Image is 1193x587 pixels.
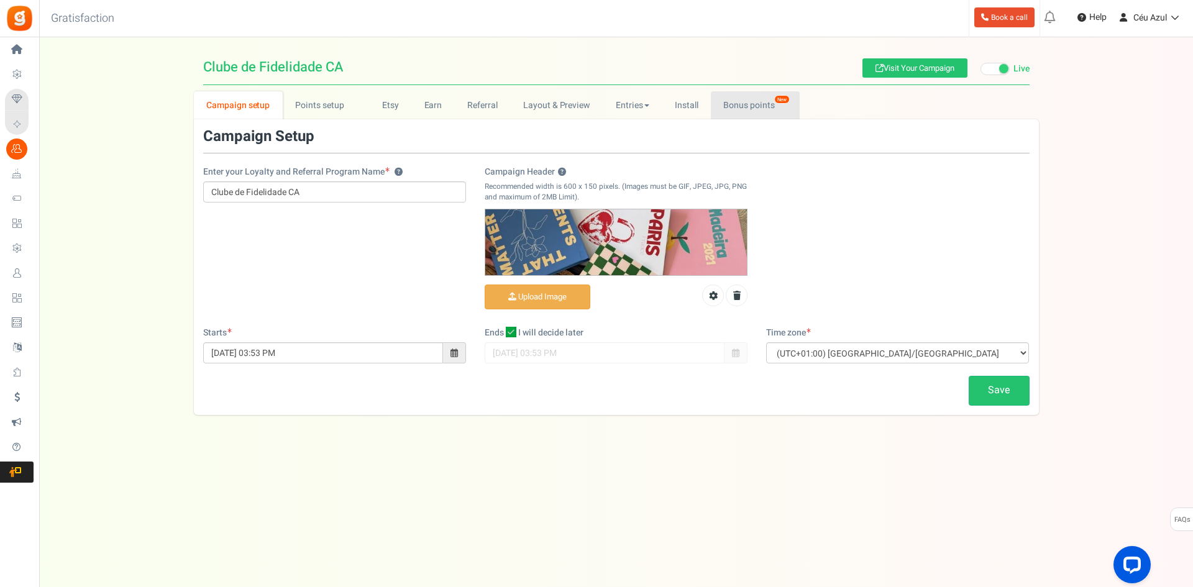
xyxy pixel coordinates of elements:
[395,168,403,176] button: Enter your Loyalty and Referral Program Name
[969,376,1030,405] a: Save
[766,327,811,339] label: Time zone
[369,91,411,119] a: Etsy
[203,129,314,145] h3: Campaign Setup
[518,327,583,339] span: I will decide later
[37,6,128,31] h3: Gratisfaction
[1013,63,1030,75] span: Live
[862,58,967,78] a: Visit Your Campaign
[1174,508,1191,532] span: FAQs
[203,166,403,178] label: Enter your Loyalty and Referral Program Name
[711,91,800,119] a: Bonus points
[974,7,1035,27] a: Book a call
[485,327,504,339] label: Ends
[485,166,566,178] label: Campaign Header
[203,60,344,74] span: Clube de Fidelidade CA
[510,91,603,119] a: Layout & Preview
[194,91,283,119] a: Campaign setup
[603,91,662,119] a: Entries
[485,181,747,202] p: Recommended width is 600 x 150 pixels. (Images must be GIF, JPEG, JPG, PNG and maximum of 2MB Lim...
[203,327,232,339] label: Starts
[283,91,369,119] a: Points setup
[662,91,711,119] a: Install
[411,91,455,119] a: Earn
[558,168,566,176] button: Campaign Header
[6,4,34,32] img: Gratisfaction
[1086,11,1107,24] span: Help
[1133,11,1167,24] span: Céu Azul
[774,95,790,104] em: New
[455,91,511,119] a: Referral
[1072,7,1112,27] a: Help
